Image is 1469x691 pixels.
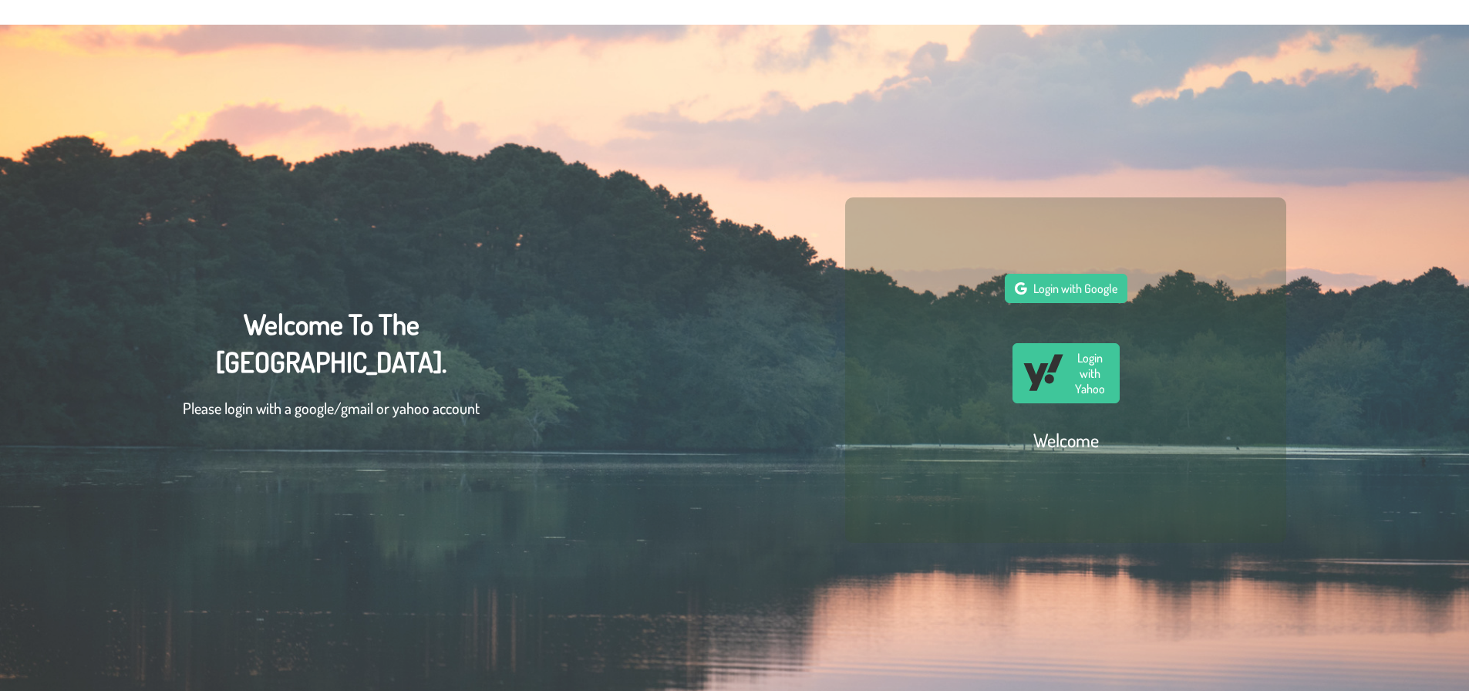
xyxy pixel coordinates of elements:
[1033,281,1117,296] span: Login with Google
[183,305,480,435] div: Welcome To The [GEOGRAPHIC_DATA].
[183,396,480,420] p: Please login with a google/gmail or yahoo account
[1070,350,1110,396] span: Login with Yahoo
[1012,343,1120,403] button: Login with Yahoo
[1033,428,1099,452] h2: Welcome
[1005,274,1127,303] button: Login with Google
